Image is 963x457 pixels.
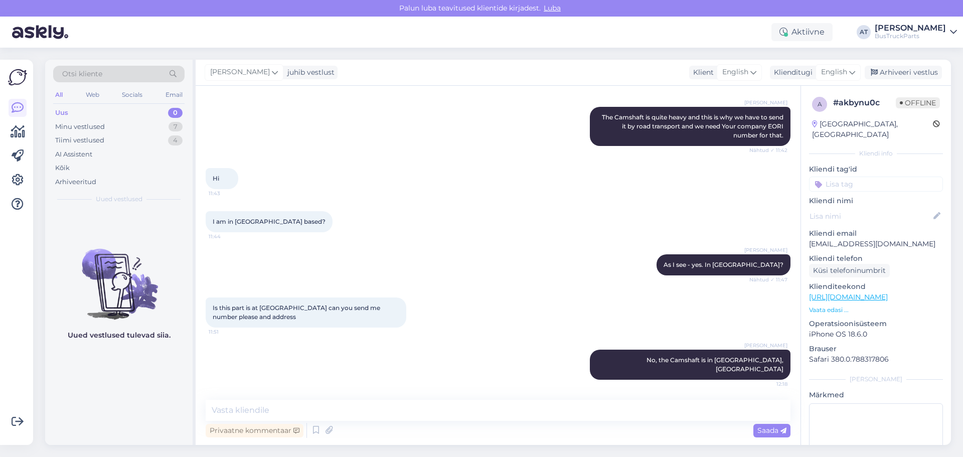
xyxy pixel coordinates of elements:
a: [PERSON_NAME]BusTruckParts [875,24,957,40]
p: Operatsioonisüsteem [809,319,943,329]
span: Uued vestlused [96,195,142,204]
img: Askly Logo [8,68,27,87]
div: # akbynu0c [833,97,896,109]
div: Minu vestlused [55,122,105,132]
span: Is this part is at [GEOGRAPHIC_DATA] can you send me number please and address [213,304,382,321]
div: Klienditugi [770,67,813,78]
img: No chats [45,231,193,321]
span: a [818,100,822,108]
span: English [821,67,847,78]
span: No, the Camshaft is in [GEOGRAPHIC_DATA], [GEOGRAPHIC_DATA] [647,356,785,373]
span: 11:44 [209,233,246,240]
div: Email [164,88,185,101]
div: 4 [168,135,183,145]
div: Web [84,88,101,101]
p: Klienditeekond [809,281,943,292]
span: Nähtud ✓ 11:42 [749,146,787,154]
input: Lisa tag [809,177,943,192]
p: iPhone OS 18.6.0 [809,329,943,340]
input: Lisa nimi [810,211,931,222]
div: [GEOGRAPHIC_DATA], [GEOGRAPHIC_DATA] [812,119,933,140]
p: Kliendi tag'id [809,164,943,175]
span: As I see - yes. In [GEOGRAPHIC_DATA]? [664,261,783,268]
p: Safari 380.0.788317806 [809,354,943,365]
div: [PERSON_NAME] [875,24,946,32]
span: [PERSON_NAME] [210,67,270,78]
span: [PERSON_NAME] [744,342,787,349]
a: [URL][DOMAIN_NAME] [809,292,888,301]
span: Luba [541,4,564,13]
span: 11:43 [209,190,246,197]
p: Uued vestlused tulevad siia. [68,330,171,341]
p: Märkmed [809,390,943,400]
p: [EMAIL_ADDRESS][DOMAIN_NAME] [809,239,943,249]
p: Vaata edasi ... [809,306,943,315]
span: 11:51 [209,328,246,336]
span: Saada [757,426,786,435]
div: 0 [168,108,183,118]
span: 12:18 [750,380,787,388]
div: All [53,88,65,101]
div: Uus [55,108,68,118]
div: Kliendi info [809,149,943,158]
div: Arhiveeritud [55,177,96,187]
div: [PERSON_NAME] [809,375,943,384]
span: Offline [896,97,940,108]
span: English [722,67,748,78]
div: Arhiveeri vestlus [865,66,942,79]
span: I am in [GEOGRAPHIC_DATA] based? [213,218,326,225]
div: AI Assistent [55,149,92,160]
p: Kliendi telefon [809,253,943,264]
p: Kliendi email [809,228,943,239]
div: Aktiivne [771,23,833,41]
span: [PERSON_NAME] [744,246,787,254]
span: [PERSON_NAME] [744,99,787,106]
div: Küsi telefoninumbrit [809,264,890,277]
span: The Camshaft is quite heavy and this is why we have to send it by road transport and we need Your... [602,113,785,139]
div: Kõik [55,163,70,173]
div: 7 [169,122,183,132]
span: Otsi kliente [62,69,102,79]
div: Privaatne kommentaar [206,424,303,437]
div: juhib vestlust [283,67,335,78]
div: Tiimi vestlused [55,135,104,145]
div: Socials [120,88,144,101]
p: Kliendi nimi [809,196,943,206]
div: BusTruckParts [875,32,946,40]
div: Klient [689,67,714,78]
span: Hi [213,175,219,182]
span: Nähtud ✓ 11:47 [749,276,787,283]
div: AT [857,25,871,39]
p: Brauser [809,344,943,354]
